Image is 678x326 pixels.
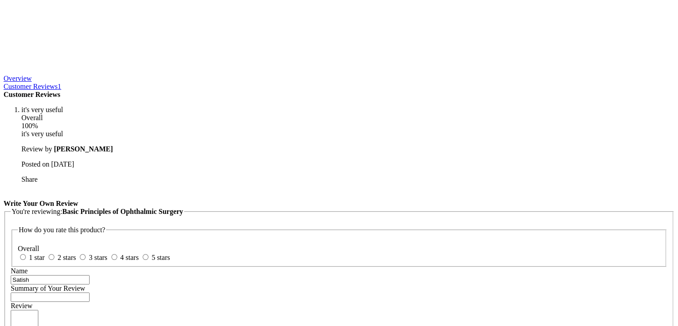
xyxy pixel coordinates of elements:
[11,302,33,309] span: Review
[120,254,139,261] span: 4 stars
[21,114,43,121] span: Overall
[80,254,86,260] input: 3 stars
[18,245,39,252] span: Overall
[21,160,49,168] span: Posted on
[51,160,74,168] time: [DATE]
[19,226,105,234] span: How do you rate this product?
[143,254,148,260] input: 5 stars
[4,200,78,207] strong: Write Your Own Review
[4,91,60,98] strong: Customer Reviews
[21,106,674,114] div: it's very useful
[89,254,107,261] span: 3 stars
[21,130,674,138] div: it's very useful
[21,184,29,191] img: Add to Facebook
[4,83,61,90] a: Customer Reviews1
[54,145,113,153] strong: [PERSON_NAME]
[62,208,183,215] strong: Basic Principles of Ophthalmic Surgery
[21,122,38,130] span: 100%
[11,284,85,292] span: Summary of Your Review
[21,122,674,130] div: 100%
[152,254,170,261] label: 5 stars
[48,184,55,191] img: Add to Google plus
[12,208,62,215] span: You're reviewing:
[30,184,37,191] img: Add to Facebook
[21,145,52,153] span: Review by
[58,254,78,261] label: 2 stars
[111,254,117,260] input: 4 stars
[89,254,109,261] label: 3 stars
[29,254,46,261] label: 1 star
[29,254,45,261] span: 1 star
[11,267,28,275] span: Name
[4,75,32,82] a: Overview
[39,184,46,191] img: Add to Linkedin
[58,83,61,90] span: 1
[49,254,54,260] input: 2 stars
[120,254,140,261] label: 4 stars
[58,254,76,261] span: 2 stars
[21,176,37,183] span: Share
[20,254,26,260] input: 1 star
